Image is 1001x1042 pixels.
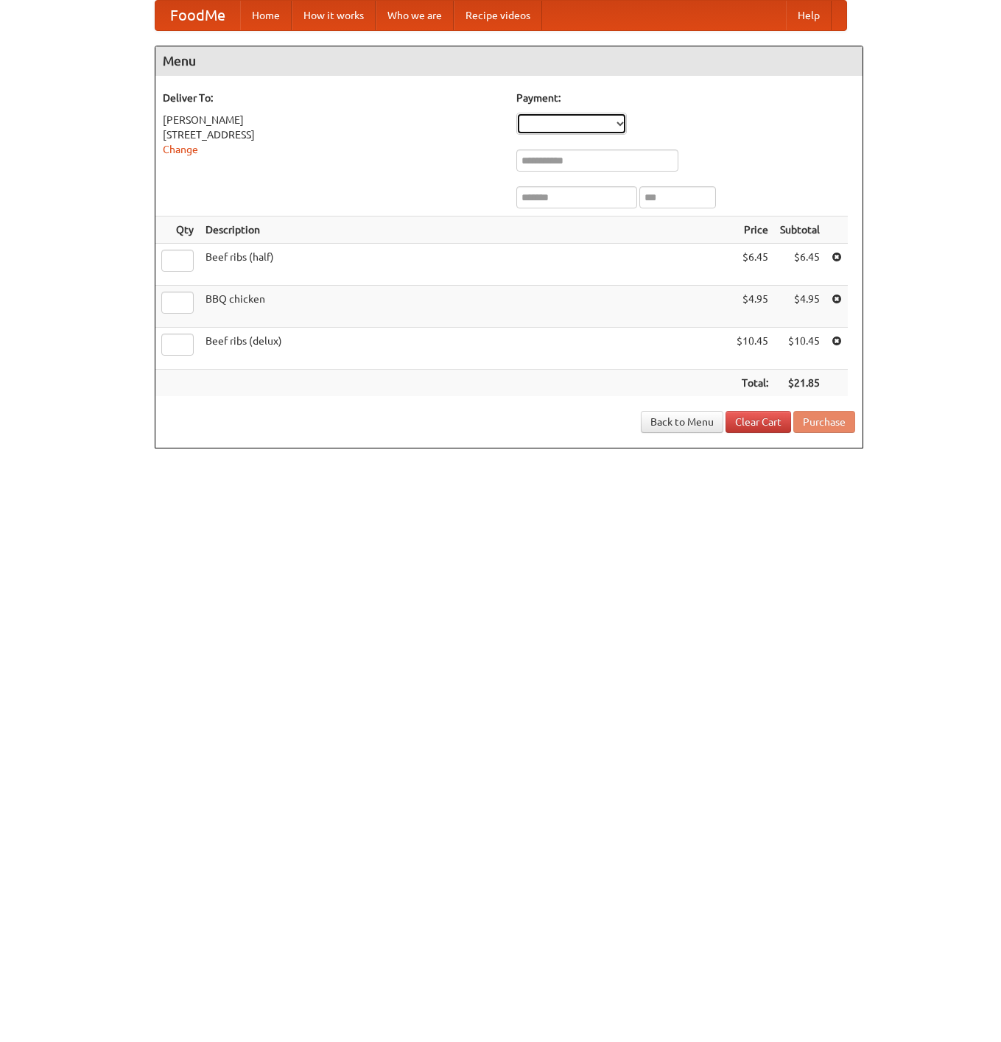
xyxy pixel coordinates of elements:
a: Back to Menu [641,411,723,433]
td: $10.45 [774,328,826,370]
div: [PERSON_NAME] [163,113,502,127]
a: How it works [292,1,376,30]
th: $21.85 [774,370,826,397]
h5: Deliver To: [163,91,502,105]
a: Change [163,144,198,155]
a: FoodMe [155,1,240,30]
th: Description [200,217,731,244]
th: Qty [155,217,200,244]
td: $6.45 [731,244,774,286]
a: Who we are [376,1,454,30]
button: Purchase [793,411,855,433]
div: [STREET_ADDRESS] [163,127,502,142]
td: $4.95 [731,286,774,328]
a: Clear Cart [726,411,791,433]
th: Price [731,217,774,244]
a: Home [240,1,292,30]
td: $4.95 [774,286,826,328]
td: Beef ribs (delux) [200,328,731,370]
th: Total: [731,370,774,397]
a: Recipe videos [454,1,542,30]
h4: Menu [155,46,863,76]
th: Subtotal [774,217,826,244]
h5: Payment: [516,91,855,105]
td: $10.45 [731,328,774,370]
td: $6.45 [774,244,826,286]
a: Help [786,1,832,30]
td: BBQ chicken [200,286,731,328]
td: Beef ribs (half) [200,244,731,286]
